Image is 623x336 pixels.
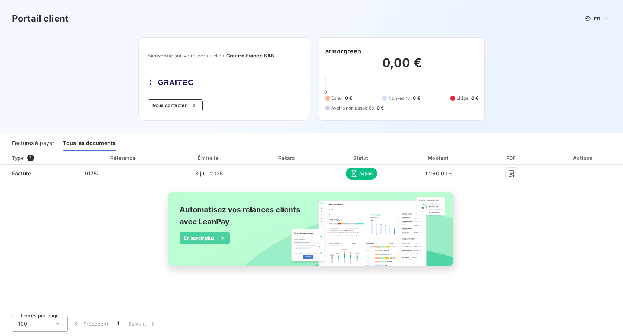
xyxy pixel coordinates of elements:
span: 1 [27,155,34,161]
span: 91750 [85,170,100,177]
div: Montant [399,154,478,162]
div: Émise le [170,154,249,162]
span: Avoirs non associés [331,105,374,111]
h2: 0,00 € [325,56,478,78]
button: Précédent [68,316,113,332]
div: Actions [545,154,622,162]
span: 0 € [377,105,384,111]
div: PDF [481,154,542,162]
h6: armorgreen [325,47,361,56]
span: 8 juil. 2025 [195,170,223,177]
span: Litige [456,95,468,102]
span: FR [594,16,600,22]
span: 0 € [471,95,478,102]
span: 0 € [413,95,420,102]
span: payée [346,168,377,180]
div: Statut [326,154,397,162]
img: banner [161,187,462,279]
div: Tous les documents [63,136,116,151]
div: Retard [252,154,323,162]
span: 1 260,00 € [425,170,453,177]
div: Référence [110,155,136,161]
span: Non-échu [388,95,410,102]
span: Graitec France SAS [226,53,275,58]
img: Company logo [148,77,195,88]
span: 100 [18,320,27,327]
h3: Portail client [12,12,69,25]
span: Facture [6,170,73,177]
span: 1 [117,320,119,327]
button: Suivant [124,316,161,332]
div: Factures à payer [12,136,54,151]
button: 1 [113,316,124,332]
span: Bienvenue sur votre portail client . [148,53,301,58]
span: 0 [324,89,327,95]
button: Nous contacter [148,99,203,111]
span: Échu [331,95,342,102]
div: Type [7,154,78,162]
span: 0 € [345,95,352,102]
